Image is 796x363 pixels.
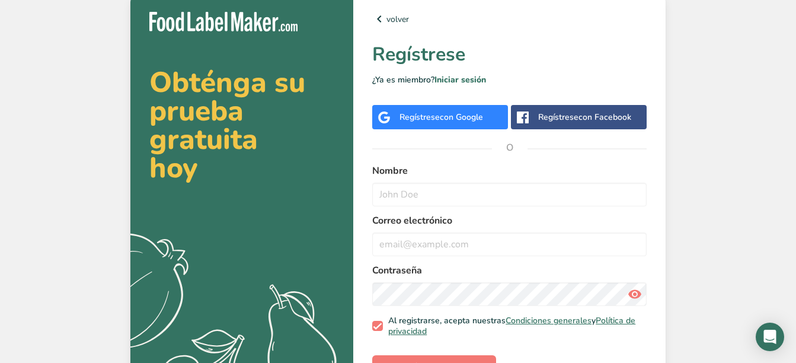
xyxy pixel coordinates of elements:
span: O [492,130,528,165]
span: con Google [440,112,483,123]
label: Nombre [372,164,647,178]
h2: Obténga su prueba gratuita hoy [149,68,334,182]
img: Food Label Maker [149,12,298,31]
input: email@example.com [372,233,647,256]
a: volver [372,12,647,26]
label: Contraseña [372,263,647,278]
input: John Doe [372,183,647,206]
p: ¿Ya es miembro? [372,74,647,86]
a: Condiciones generales [506,315,592,326]
h1: Regístrese [372,40,647,69]
div: Regístrese [538,111,631,123]
a: Política de privacidad [388,315,635,337]
a: Iniciar sesión [434,74,486,85]
div: Regístrese [399,111,483,123]
label: Correo electrónico [372,214,647,228]
span: Al registrarse, acepta nuestras y [383,316,642,336]
div: Open Intercom Messenger [756,323,784,351]
span: con Facebook [578,112,631,123]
